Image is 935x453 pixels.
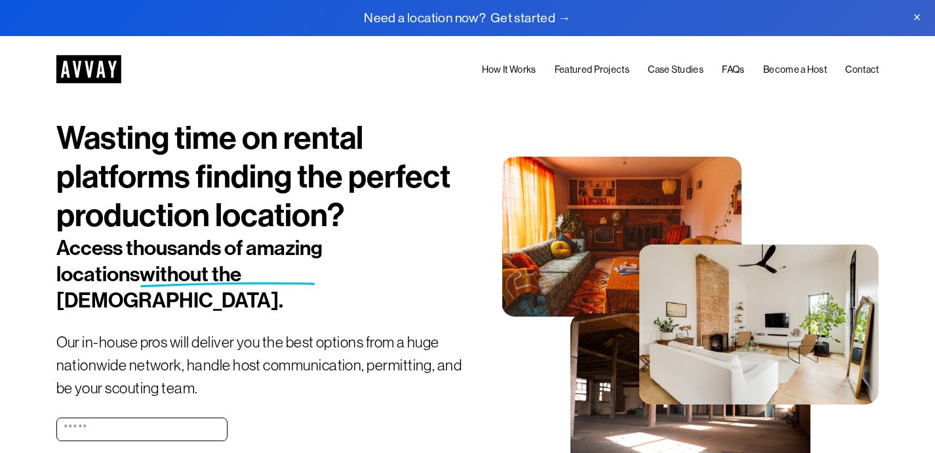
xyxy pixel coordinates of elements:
h2: Access thousands of amazing locations [56,235,399,314]
a: Contact [845,62,879,78]
p: Our in-house pros will deliver you the best options from a huge nationwide network, handle host c... [56,331,467,399]
span: without the [DEMOGRAPHIC_DATA]. [56,262,283,313]
a: Case Studies [648,62,704,78]
img: AVVAY - The First Nationwide Location Scouting Co. [56,55,121,83]
a: Featured Projects [555,62,629,78]
h1: Wasting time on rental platforms finding the perfect production location? [56,119,467,235]
a: Become a Host [763,62,827,78]
a: FAQs [722,62,744,78]
a: How It Works [482,62,536,78]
